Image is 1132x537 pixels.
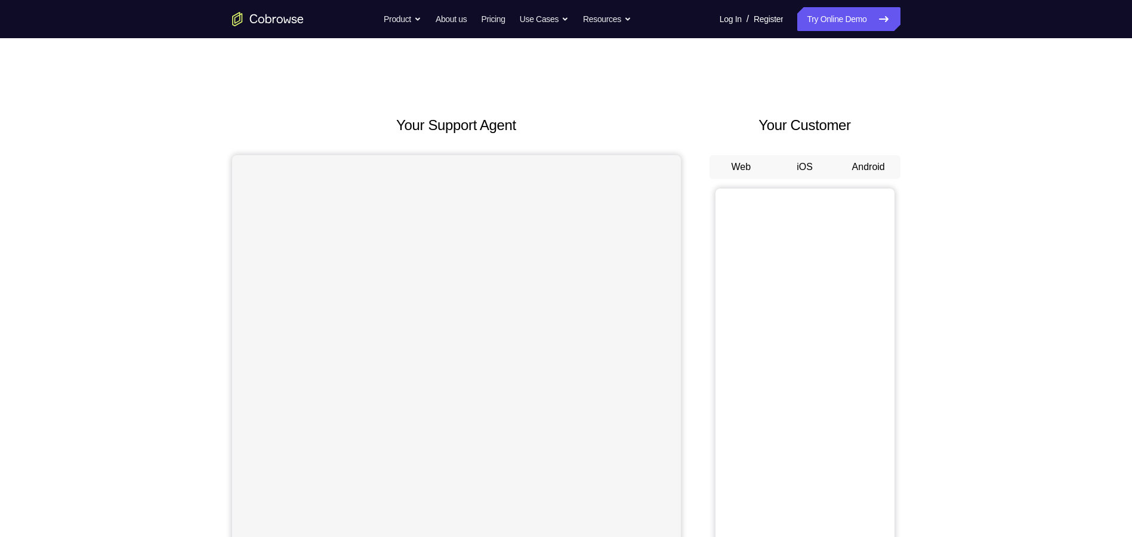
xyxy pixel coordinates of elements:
button: iOS [773,155,837,179]
a: Register [754,7,783,31]
button: Product [384,7,421,31]
button: Resources [583,7,631,31]
button: Use Cases [520,7,569,31]
span: / [747,12,749,26]
a: About us [436,7,467,31]
button: Web [710,155,773,179]
a: Pricing [481,7,505,31]
a: Go to the home page [232,12,304,26]
a: Try Online Demo [797,7,900,31]
h2: Your Support Agent [232,115,681,136]
button: Android [837,155,900,179]
a: Log In [720,7,742,31]
h2: Your Customer [710,115,900,136]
